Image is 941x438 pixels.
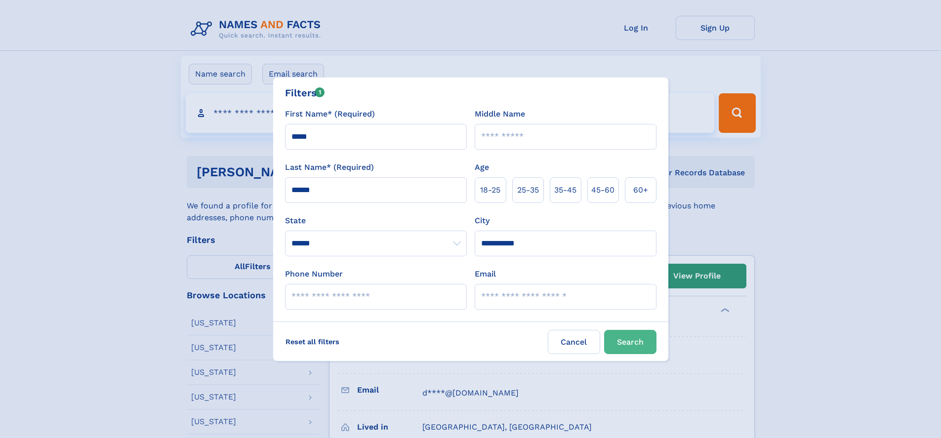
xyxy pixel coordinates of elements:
[475,215,490,227] label: City
[285,215,467,227] label: State
[279,330,346,354] label: Reset all filters
[591,184,614,196] span: 45‑60
[475,161,489,173] label: Age
[604,330,656,354] button: Search
[285,268,343,280] label: Phone Number
[475,108,525,120] label: Middle Name
[517,184,539,196] span: 25‑35
[480,184,500,196] span: 18‑25
[285,161,374,173] label: Last Name* (Required)
[633,184,648,196] span: 60+
[475,268,496,280] label: Email
[285,108,375,120] label: First Name* (Required)
[548,330,600,354] label: Cancel
[554,184,576,196] span: 35‑45
[285,85,325,100] div: Filters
